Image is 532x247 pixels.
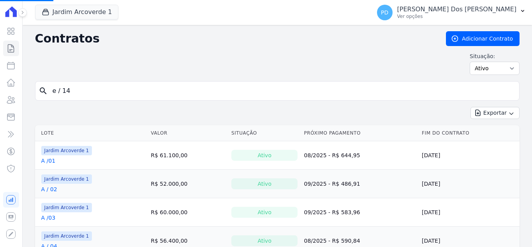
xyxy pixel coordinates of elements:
button: Jardim Arcoverde 1 [35,5,119,20]
input: Buscar por nome do lote [48,83,516,99]
i: search [39,86,48,96]
label: Situação: [470,52,520,60]
a: Adicionar Contrato [446,31,520,46]
a: 08/2025 - R$ 590,84 [304,238,360,244]
div: Ativo [231,150,298,161]
span: Jardim Arcoverde 1 [41,174,92,184]
span: Jardim Arcoverde 1 [41,203,92,212]
span: Jardim Arcoverde 1 [41,146,92,155]
td: R$ 60.000,00 [148,198,228,227]
h2: Contratos [35,32,433,46]
td: [DATE] [419,141,520,170]
a: 08/2025 - R$ 644,95 [304,152,360,158]
td: [DATE] [419,198,520,227]
th: Fim do Contrato [419,125,520,141]
a: A /01 [41,157,56,165]
p: Ver opções [397,13,516,20]
a: A / 02 [41,185,57,193]
th: Próximo Pagamento [301,125,419,141]
div: Ativo [231,207,298,218]
th: Valor [148,125,228,141]
div: Ativo [231,235,298,246]
th: Lote [35,125,148,141]
td: R$ 52.000,00 [148,170,228,198]
td: [DATE] [419,170,520,198]
a: A /03 [41,214,56,222]
a: 09/2025 - R$ 486,91 [304,181,360,187]
th: Situação [228,125,301,141]
p: [PERSON_NAME] Dos [PERSON_NAME] [397,5,516,13]
td: R$ 61.100,00 [148,141,228,170]
span: PD [381,10,388,15]
button: Exportar [470,107,520,119]
a: 09/2025 - R$ 583,96 [304,209,360,215]
div: Ativo [231,178,298,189]
span: Jardim Arcoverde 1 [41,231,92,241]
button: PD [PERSON_NAME] Dos [PERSON_NAME] Ver opções [371,2,532,23]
